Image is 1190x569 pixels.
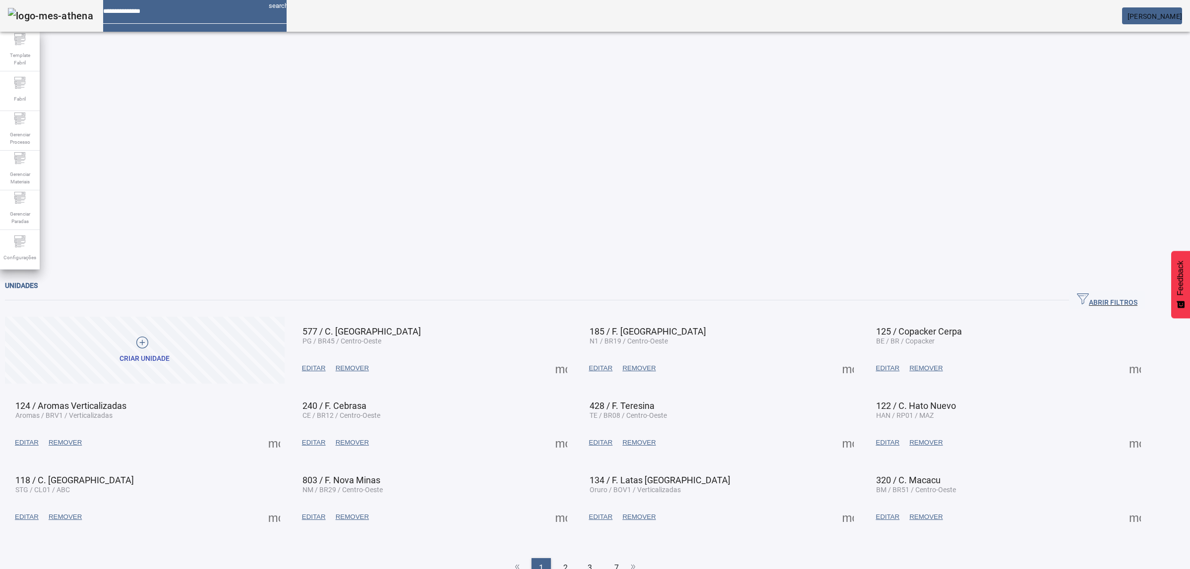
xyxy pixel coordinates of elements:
[590,411,667,419] span: TE / BR08 / Centro-Oeste
[590,486,681,494] span: Oruro / BOV1 / Verticalizadas
[302,411,380,419] span: CE / BR12 / Centro-Oeste
[617,434,660,452] button: REMOVER
[876,438,899,448] span: EDITAR
[5,168,35,188] span: Gerenciar Materiais
[5,317,285,384] button: Criar unidade
[11,92,29,106] span: Fabril
[552,508,570,526] button: Mais
[302,438,326,448] span: EDITAR
[876,363,899,373] span: EDITAR
[839,359,857,377] button: Mais
[331,359,374,377] button: REMOVER
[5,282,38,289] span: Unidades
[1128,12,1182,20] span: [PERSON_NAME]
[336,512,369,522] span: REMOVER
[331,434,374,452] button: REMOVER
[302,326,421,337] span: 577 / C. [GEOGRAPHIC_DATA]
[871,508,904,526] button: EDITAR
[622,438,655,448] span: REMOVER
[590,326,706,337] span: 185 / F. [GEOGRAPHIC_DATA]
[1077,293,1137,308] span: ABRIR FILTROS
[871,359,904,377] button: EDITAR
[331,508,374,526] button: REMOVER
[1069,291,1145,309] button: ABRIR FILTROS
[617,359,660,377] button: REMOVER
[904,434,948,452] button: REMOVER
[909,438,943,448] span: REMOVER
[265,508,283,526] button: Mais
[904,508,948,526] button: REMOVER
[5,49,35,69] span: Template Fabril
[622,512,655,522] span: REMOVER
[302,512,326,522] span: EDITAR
[302,475,380,485] span: 803 / F. Nova Minas
[589,512,613,522] span: EDITAR
[1176,261,1185,295] span: Feedback
[10,434,44,452] button: EDITAR
[302,363,326,373] span: EDITAR
[1126,359,1144,377] button: Mais
[15,512,39,522] span: EDITAR
[297,359,331,377] button: EDITAR
[1126,434,1144,452] button: Mais
[871,434,904,452] button: EDITAR
[10,508,44,526] button: EDITAR
[302,337,381,345] span: PG / BR45 / Centro-Oeste
[297,508,331,526] button: EDITAR
[589,363,613,373] span: EDITAR
[590,337,668,345] span: N1 / BR19 / Centro-Oeste
[584,359,618,377] button: EDITAR
[302,486,383,494] span: NM / BR29 / Centro-Oeste
[589,438,613,448] span: EDITAR
[909,363,943,373] span: REMOVER
[839,434,857,452] button: Mais
[552,359,570,377] button: Mais
[49,438,82,448] span: REMOVER
[584,434,618,452] button: EDITAR
[622,363,655,373] span: REMOVER
[15,486,70,494] span: STG / CL01 / ABC
[15,411,113,419] span: Aromas / BRV1 / Verticalizadas
[876,411,934,419] span: HAN / RP01 / MAZ
[552,434,570,452] button: Mais
[336,438,369,448] span: REMOVER
[904,359,948,377] button: REMOVER
[876,486,956,494] span: BM / BR51 / Centro-Oeste
[876,337,935,345] span: BE / BR / Copacker
[876,512,899,522] span: EDITAR
[839,508,857,526] button: Mais
[336,363,369,373] span: REMOVER
[302,400,366,411] span: 240 / F. Cebrasa
[15,475,134,485] span: 118 / C. [GEOGRAPHIC_DATA]
[590,400,654,411] span: 428 / F. Teresina
[15,438,39,448] span: EDITAR
[119,354,170,364] div: Criar unidade
[876,400,956,411] span: 122 / C. Hato Nuevo
[584,508,618,526] button: EDITAR
[44,508,87,526] button: REMOVER
[1171,251,1190,318] button: Feedback - Mostrar pesquisa
[265,434,283,452] button: Mais
[876,326,962,337] span: 125 / Copacker Cerpa
[876,475,941,485] span: 320 / C. Macacu
[617,508,660,526] button: REMOVER
[1126,508,1144,526] button: Mais
[15,400,126,411] span: 124 / Aromas Verticalizadas
[297,434,331,452] button: EDITAR
[0,251,39,264] span: Configurações
[909,512,943,522] span: REMOVER
[49,512,82,522] span: REMOVER
[44,434,87,452] button: REMOVER
[5,128,35,149] span: Gerenciar Processo
[5,207,35,228] span: Gerenciar Paradas
[590,475,730,485] span: 134 / F. Latas [GEOGRAPHIC_DATA]
[8,8,93,24] img: logo-mes-athena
